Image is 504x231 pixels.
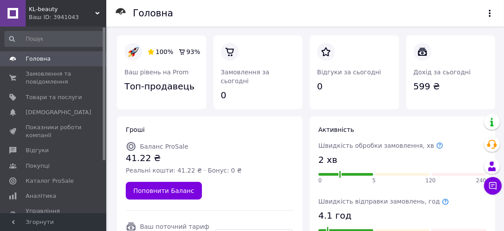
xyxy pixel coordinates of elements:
[476,177,486,185] span: 240
[126,152,242,165] span: 41.22 ₴
[26,177,74,185] span: Каталог ProSale
[426,177,436,185] span: 120
[318,209,352,222] span: 4.1 год
[318,177,322,185] span: 0
[29,13,106,21] div: Ваш ID: 3941043
[155,48,173,55] span: 100%
[26,93,82,101] span: Товари та послуги
[126,166,242,175] span: Реальні кошти: 41.22 ₴ · Бонус: 0 ₴
[318,126,354,133] span: Активність
[26,123,82,139] span: Показники роботи компанії
[484,177,502,195] button: Чат з покупцем
[318,142,443,149] span: Швидкість обробки замовлення, хв
[26,146,49,154] span: Відгуки
[140,143,188,150] span: Баланс ProSale
[26,162,50,170] span: Покупці
[26,70,82,86] span: Замовлення та повідомлення
[126,182,202,200] a: Поповнити Баланс
[133,8,173,19] h1: Головна
[26,192,56,200] span: Аналітика
[4,31,105,47] input: Пошук
[186,48,200,55] span: 93%
[26,207,82,223] span: Управління сайтом
[372,177,376,185] span: 5
[126,126,145,133] span: Гроші
[26,55,50,63] span: Головна
[26,108,91,116] span: [DEMOGRAPHIC_DATA]
[140,223,209,230] span: Ваш поточний тариф
[318,154,337,166] span: 2 хв
[318,198,449,205] span: Швидкість відправки замовлень, год
[29,5,95,13] span: KL-beauty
